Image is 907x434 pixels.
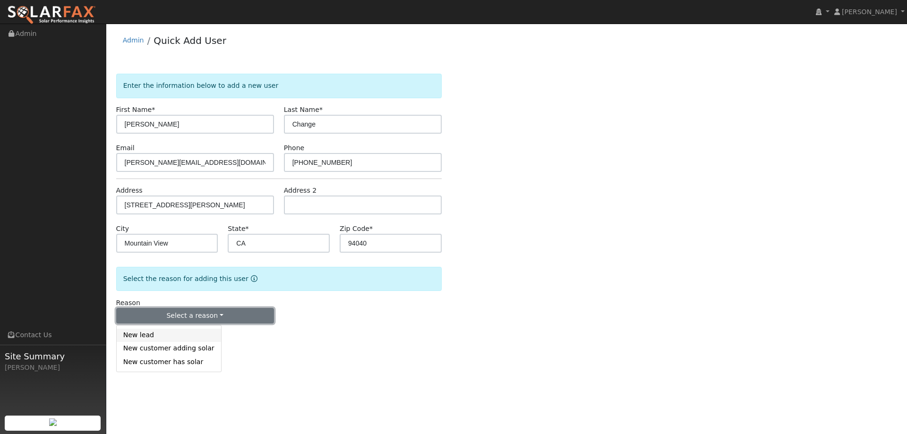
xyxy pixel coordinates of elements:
[5,363,101,373] div: [PERSON_NAME]
[228,224,248,234] label: State
[7,5,96,25] img: SolarFax
[842,8,897,16] span: [PERSON_NAME]
[5,350,101,363] span: Site Summary
[284,143,305,153] label: Phone
[116,267,442,291] div: Select the reason for adding this user
[246,225,249,232] span: Required
[319,106,323,113] span: Required
[116,105,155,115] label: First Name
[116,186,143,196] label: Address
[116,224,129,234] label: City
[152,106,155,113] span: Required
[284,186,317,196] label: Address 2
[340,224,373,234] label: Zip Code
[49,418,57,426] img: retrieve
[116,143,135,153] label: Email
[117,329,221,342] a: New lead
[369,225,373,232] span: Required
[117,355,221,368] a: New customer has solar
[284,105,323,115] label: Last Name
[123,36,144,44] a: Admin
[116,298,140,308] label: Reason
[117,342,221,355] a: New customer adding solar
[154,35,226,46] a: Quick Add User
[116,74,442,98] div: Enter the information below to add a new user
[248,275,257,282] a: Reason for new user
[116,308,274,324] button: Select a reason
